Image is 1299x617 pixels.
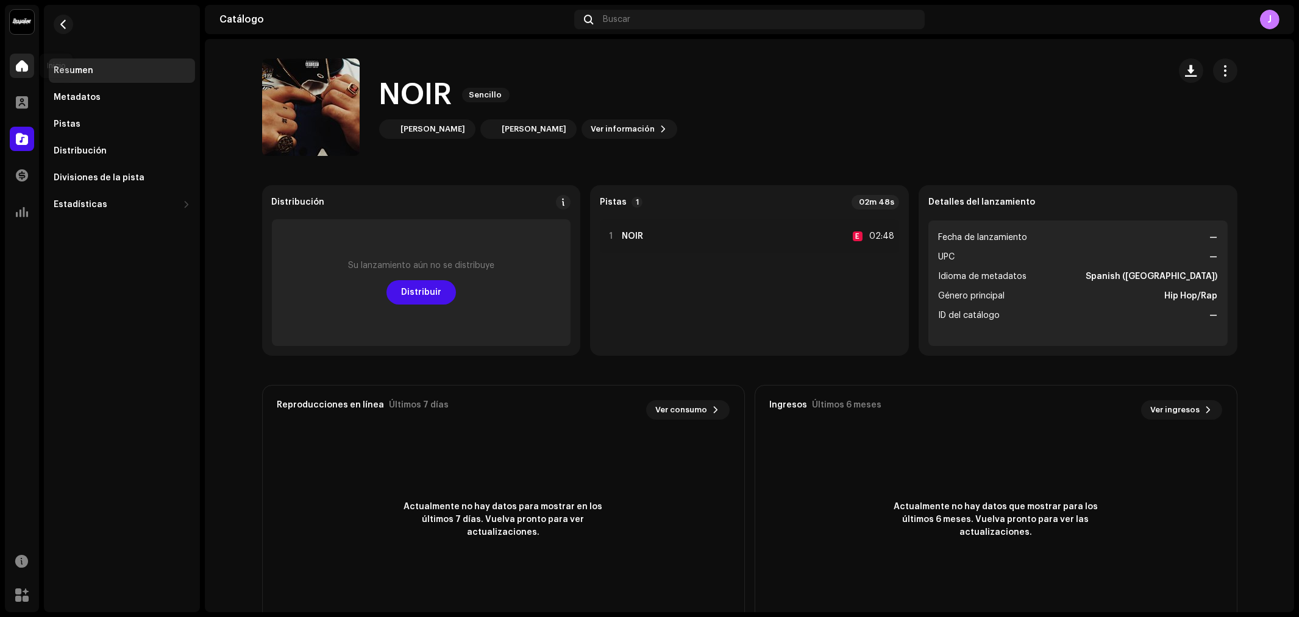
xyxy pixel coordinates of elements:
strong: Detalles del lanzamiento [928,197,1035,207]
re-m-nav-item: Metadatos [49,85,195,110]
div: Distribución [272,197,325,207]
strong: — [1210,230,1218,245]
span: UPC [938,250,955,264]
span: Idioma de metadatos [938,269,1027,284]
button: Distribuir [386,280,456,305]
span: Sencillo [462,88,510,102]
img: 10370c6a-d0e2-4592-b8a2-38f444b0ca44 [10,10,34,34]
div: Divisiones de la pista [54,173,144,183]
span: Fecha de lanzamiento [938,230,1027,245]
div: 02:48 [867,229,894,244]
div: Catálogo [219,15,569,24]
div: Resumen [54,66,93,76]
div: Estadísticas [54,200,107,210]
span: Distribuir [401,280,441,305]
span: Buscar [603,15,630,24]
span: Ver información [591,117,655,141]
img: 1ea6fa16-1990-40a0-9905-7c44dae25b0c [382,122,396,136]
div: Su lanzamiento aún no se distribuye [348,261,494,270]
div: Últimos 7 días [390,400,449,410]
div: Distribución [54,146,107,156]
strong: — [1210,308,1218,323]
div: E [853,231,863,241]
re-m-nav-item: Resumen [49,58,195,83]
div: Ingresos [770,400,808,410]
span: Ver consumo [656,398,708,422]
div: Reproducciones en línea [277,400,385,410]
span: Actualmente no hay datos para mostrar en los últimos 7 días. Vuelva pronto para ver actualizaciones. [394,501,613,539]
span: Género principal [938,289,1005,303]
div: Pistas [54,119,80,129]
span: ID del catálogo [938,308,1000,323]
button: Ver consumo [646,400,730,420]
re-m-nav-item: Distribución [49,139,195,163]
div: Metadatos [54,93,101,102]
strong: Pistas [600,197,627,207]
div: [PERSON_NAME] [401,124,466,134]
button: Ver ingresos [1141,400,1222,420]
re-m-nav-item: Divisiones de la pista [49,166,195,190]
img: 8dc67a9c-2001-4303-a1c5-5cfa06f4e6a9 [483,122,497,136]
p-badge: 1 [632,197,642,208]
div: Últimos 6 meses [813,400,882,410]
div: [PERSON_NAME] [502,124,567,134]
strong: Spanish ([GEOGRAPHIC_DATA]) [1086,269,1218,284]
re-m-nav-item: Pistas [49,112,195,136]
re-m-nav-dropdown: Estadísticas [49,192,195,217]
strong: — [1210,250,1218,264]
h1: NOIR [379,76,452,115]
span: Ver ingresos [1151,398,1200,422]
span: Actualmente no hay datos que mostrar para los últimos 6 meses. Vuelva pronto para ver las actuali... [886,501,1106,539]
div: J [1260,10,1279,29]
strong: Hip Hop/Rap [1165,289,1218,303]
button: Ver información [582,119,677,139]
div: 02m 48s [852,195,899,210]
strong: NOIR [622,231,643,241]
